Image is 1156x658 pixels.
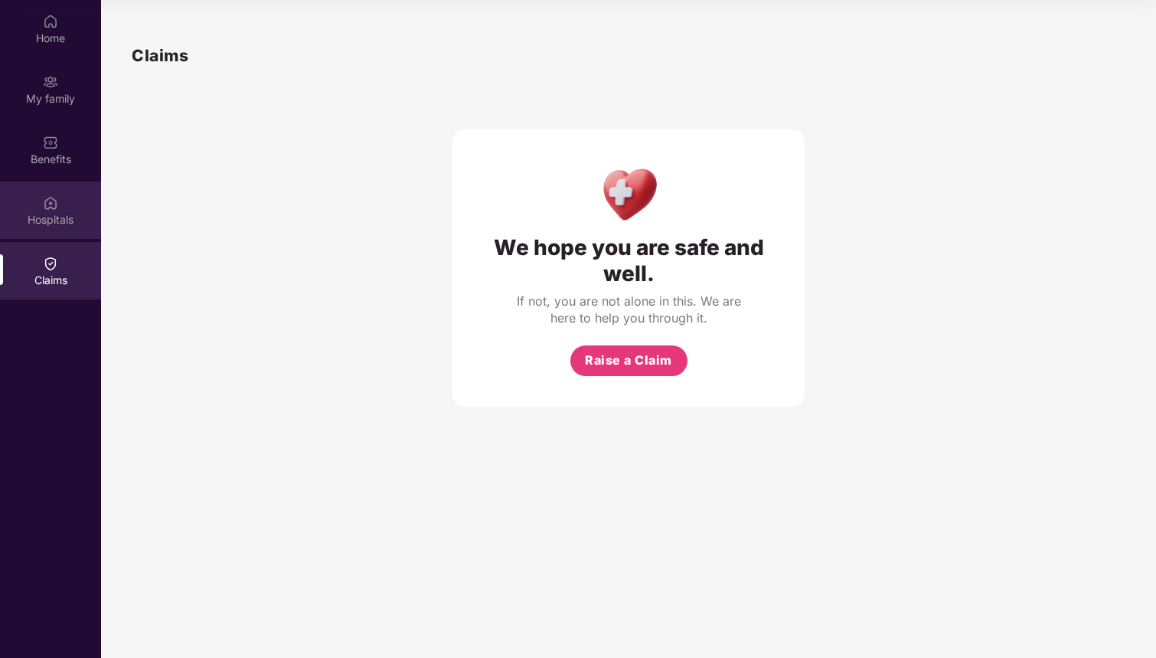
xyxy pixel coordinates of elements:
img: svg+xml;base64,PHN2ZyBpZD0iQ2xhaW0iIHhtbG5zPSJodHRwOi8vd3d3LnczLm9yZy8yMDAwL3N2ZyIgd2lkdGg9IjIwIi... [43,256,58,271]
h1: Claims [132,43,188,68]
button: Raise a Claim [570,345,687,376]
img: svg+xml;base64,PHN2ZyB3aWR0aD0iMjAiIGhlaWdodD0iMjAiIHZpZXdCb3g9IjAgMCAyMCAyMCIgZmlsbD0ibm9uZSIgeG... [43,74,58,90]
img: svg+xml;base64,PHN2ZyBpZD0iQmVuZWZpdHMiIHhtbG5zPSJodHRwOi8vd3d3LnczLm9yZy8yMDAwL3N2ZyIgd2lkdGg9Ij... [43,135,58,150]
img: svg+xml;base64,PHN2ZyBpZD0iSG9zcGl0YWxzIiB4bWxucz0iaHR0cDovL3d3dy53My5vcmcvMjAwMC9zdmciIHdpZHRoPS... [43,195,58,211]
div: We hope you are safe and well. [483,234,774,286]
div: If not, you are not alone in this. We are here to help you through it. [514,293,743,326]
img: svg+xml;base64,PHN2ZyBpZD0iSG9tZSIgeG1sbnM9Imh0dHA6Ly93d3cudzMub3JnLzIwMDAvc3ZnIiB3aWR0aD0iMjAiIG... [43,14,58,29]
img: Health Care [596,160,662,227]
span: Raise a Claim [585,351,672,370]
